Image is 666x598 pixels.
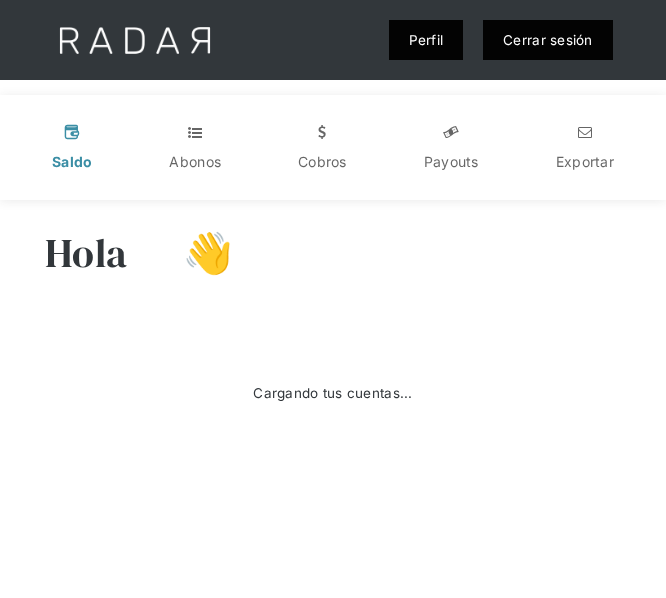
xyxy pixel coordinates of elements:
[556,152,614,172] div: Exportar
[312,122,332,142] div: w
[163,228,233,278] h3: 👋
[298,152,347,172] div: Cobros
[389,20,464,60] a: Perfil
[424,152,479,172] div: Payouts
[62,122,82,142] div: v
[483,20,613,60] a: Cerrar sesión
[52,152,92,172] div: Saldo
[441,122,461,142] div: y
[45,228,127,278] h3: Hola
[169,152,221,172] div: Abonos
[253,383,412,403] div: Cargando tus cuentas...
[575,122,595,142] div: n
[185,122,205,142] div: t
